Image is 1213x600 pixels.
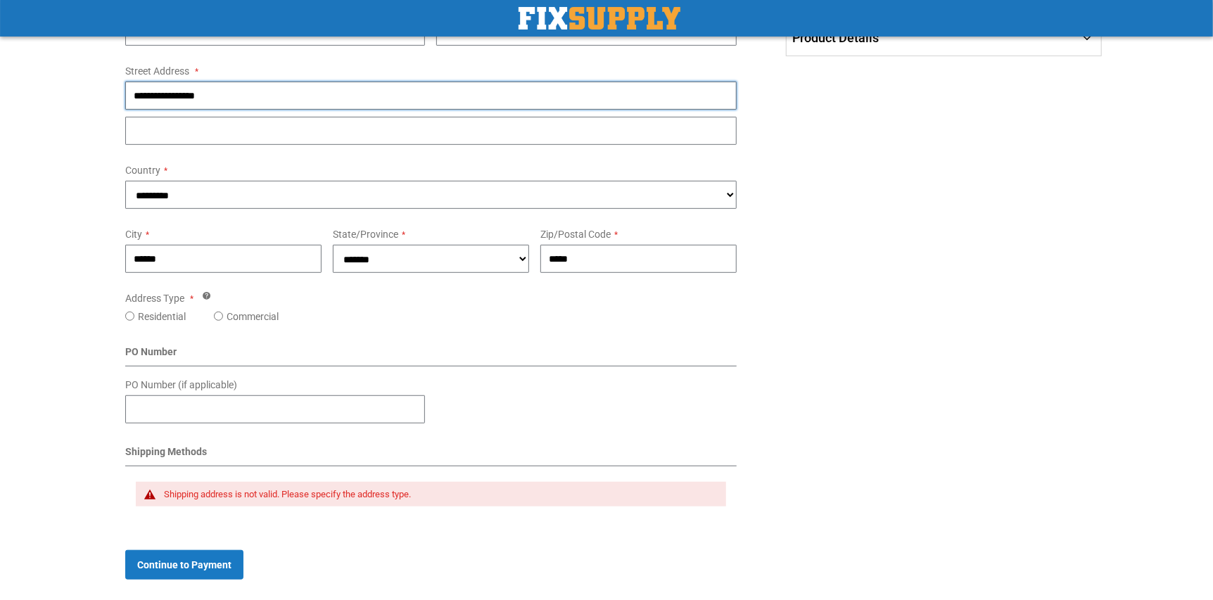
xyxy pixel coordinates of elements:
div: Shipping Methods [125,445,737,466]
span: Street Address [125,65,189,77]
span: State/Province [333,229,398,240]
label: Residential [138,309,186,324]
div: PO Number [125,345,737,366]
button: Continue to Payment [125,550,243,580]
div: Shipping address is not valid. Please specify the address type. [164,489,712,500]
span: Zip/Postal Code [540,229,611,240]
span: Address Type [125,293,184,304]
label: Commercial [227,309,279,324]
span: City [125,229,142,240]
span: Continue to Payment [137,559,231,570]
span: PO Number (if applicable) [125,379,237,390]
span: Product Details [793,30,879,45]
img: Fix Industrial Supply [519,7,680,30]
span: Country [125,165,160,176]
a: store logo [519,7,680,30]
